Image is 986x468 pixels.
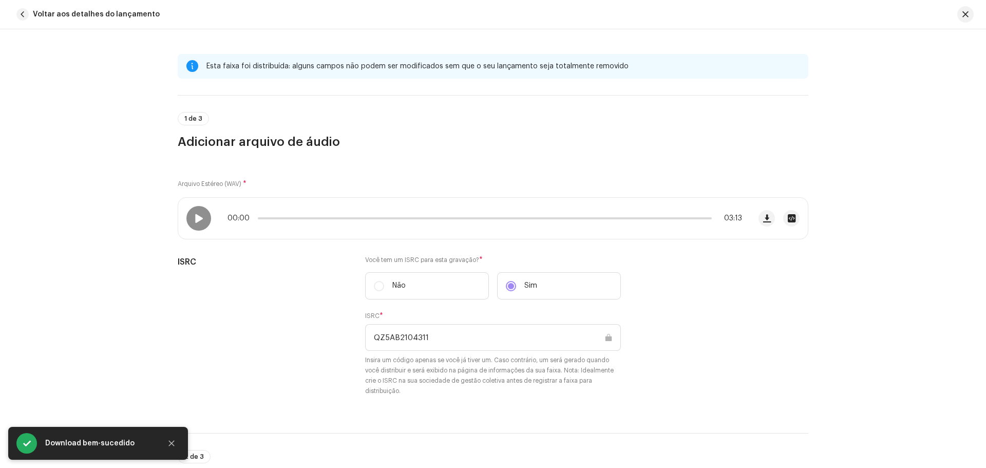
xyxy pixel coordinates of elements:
input: ABXYZ####### [365,324,621,351]
h3: Adicionar arquivo de áudio [178,134,808,150]
button: Close [161,433,182,454]
span: 1 de 3 [184,116,202,122]
p: Sim [524,280,537,291]
small: Insira um código apenas se você já tiver um. Caso contrário, um será gerado quando você distribui... [365,355,621,396]
span: 00:00 [227,214,254,222]
div: Download bem-sucedido [45,437,153,450]
h5: ISRC [178,256,349,268]
span: 2 de 3 [184,454,204,460]
small: Arquivo Estéreo (WAV) [178,181,241,187]
span: 03:13 [716,214,742,222]
p: Não [392,280,406,291]
div: Esta faixa foi distribuída: alguns campos não podem ser modificados sem que o seu lançamento seja... [206,60,800,72]
label: ISRC [365,312,383,320]
label: Você tem um ISRC para esta gravação? [365,256,621,264]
